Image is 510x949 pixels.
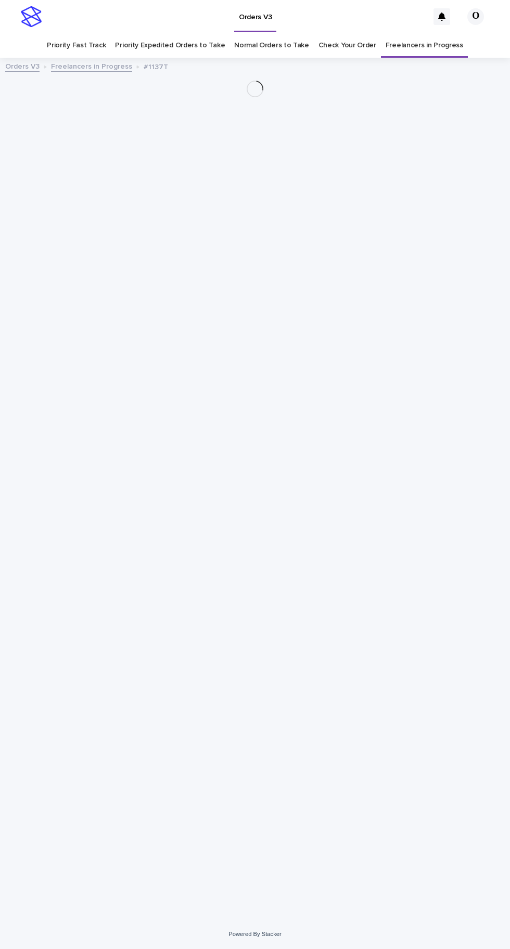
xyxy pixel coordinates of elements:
[144,60,168,72] p: #1137T
[467,8,484,25] div: О
[5,60,40,72] a: Orders V3
[47,33,106,58] a: Priority Fast Track
[318,33,376,58] a: Check Your Order
[228,931,281,937] a: Powered By Stacker
[51,60,132,72] a: Freelancers in Progress
[386,33,463,58] a: Freelancers in Progress
[115,33,225,58] a: Priority Expedited Orders to Take
[21,6,42,27] img: stacker-logo-s-only.png
[234,33,309,58] a: Normal Orders to Take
